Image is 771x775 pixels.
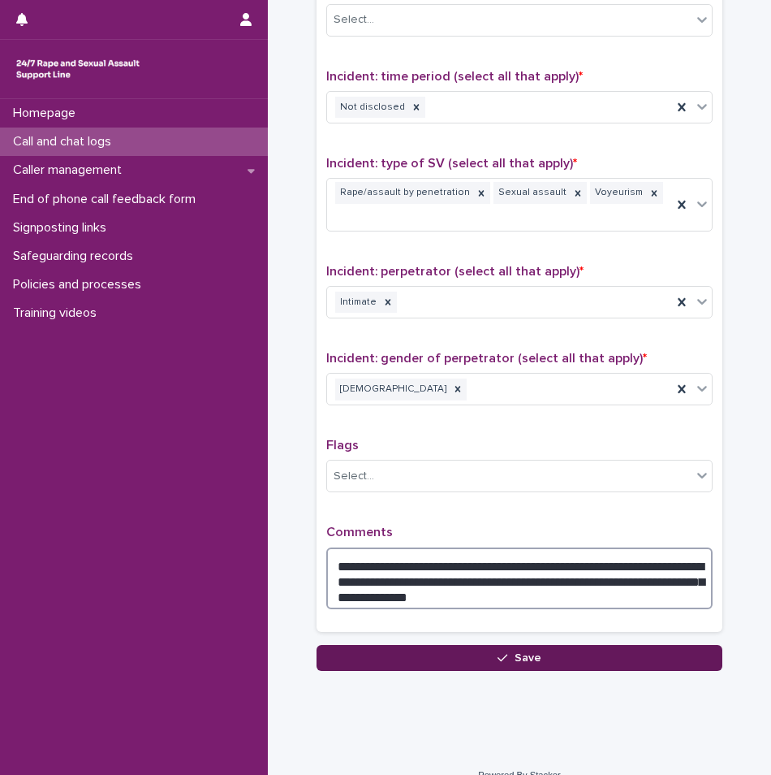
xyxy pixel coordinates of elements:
p: End of phone call feedback form [6,192,209,207]
div: Not disclosed [335,97,407,119]
span: Save [515,652,541,664]
span: Incident: perpetrator (select all that apply) [326,265,584,278]
div: Voyeurism [590,182,645,204]
p: Policies and processes [6,277,154,292]
p: Signposting links [6,220,119,236]
div: Select... [334,468,374,485]
p: Safeguarding records [6,249,146,264]
div: [DEMOGRAPHIC_DATA] [335,379,449,400]
div: Select... [334,11,374,28]
span: Incident: gender of perpetrator (select all that apply) [326,352,647,365]
p: Homepage [6,106,88,121]
p: Call and chat logs [6,134,124,149]
img: rhQMoQhaT3yELyF149Cw [13,53,143,85]
div: Sexual assault [493,182,569,204]
span: Incident: time period (select all that apply) [326,70,583,83]
button: Save [317,645,722,671]
span: Flags [326,439,359,452]
div: Intimate [335,292,379,314]
div: Rape/assault by penetration [335,182,472,204]
p: Training videos [6,305,110,321]
span: Incident: type of SV (select all that apply) [326,157,577,170]
p: Caller management [6,162,135,178]
span: Comments [326,526,393,539]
